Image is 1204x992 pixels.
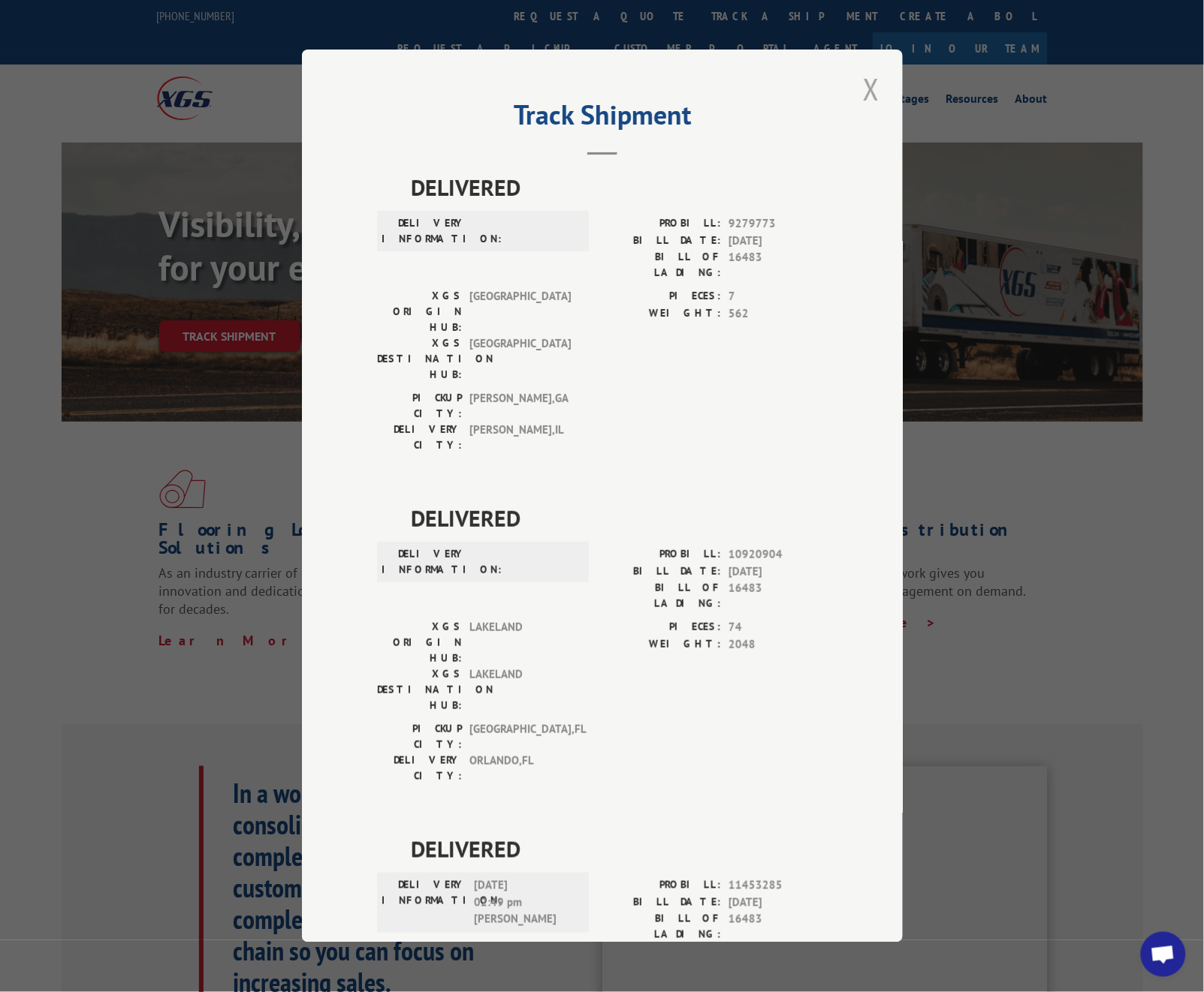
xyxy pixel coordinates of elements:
[602,546,721,564] label: PROBILL:
[729,911,828,942] span: 16483
[729,305,828,323] span: 562
[474,877,575,928] span: [DATE] 02:49 pm [PERSON_NAME]
[602,249,721,281] label: BILL OF LADING:
[602,911,721,942] label: BILL OF LADING:
[602,877,721,894] label: PROBILL:
[377,390,462,422] label: PICKUP CITY:
[469,721,571,753] span: [GEOGRAPHIC_DATA] , FL
[858,68,884,110] button: Close modal
[729,249,828,281] span: 16483
[469,619,571,666] span: LAKELAND
[729,580,828,612] span: 16483
[602,636,721,654] label: WEIGHT:
[729,619,828,636] span: 74
[602,580,721,612] label: BILL OF LADING:
[377,104,828,133] h2: Track Shipment
[602,305,721,323] label: WEIGHT:
[602,288,721,305] label: PIECES:
[729,215,828,233] span: 9279773
[411,501,828,535] span: DELIVERED
[602,619,721,636] label: PIECES:
[602,215,721,233] label: PROBILL:
[469,666,571,714] span: LAKELAND
[729,564,828,581] span: [DATE]
[602,233,721,250] label: BILL DATE:
[382,546,466,578] label: DELIVERY INFORMATION:
[729,546,828,564] span: 10920904
[469,335,571,383] span: [GEOGRAPHIC_DATA]
[729,636,828,654] span: 2048
[469,288,571,335] span: [GEOGRAPHIC_DATA]
[469,390,571,422] span: [PERSON_NAME] , GA
[729,877,828,894] span: 11453285
[377,721,462,753] label: PICKUP CITY:
[729,233,828,250] span: [DATE]
[377,335,462,383] label: XGS DESTINATION HUB:
[411,170,828,204] span: DELIVERED
[377,422,462,453] label: DELIVERY CITY:
[602,564,721,581] label: BILL DATE:
[469,753,571,784] span: ORLANDO , FL
[382,877,466,928] label: DELIVERY INFORMATION:
[377,666,462,714] label: XGS DESTINATION HUB:
[602,894,721,912] label: BILL DATE:
[411,832,828,866] span: DELIVERED
[382,215,466,247] label: DELIVERY INFORMATION:
[1141,932,1186,977] a: Open chat
[377,288,462,335] label: XGS ORIGIN HUB:
[729,894,828,912] span: [DATE]
[377,753,462,784] label: DELIVERY CITY:
[469,422,571,453] span: [PERSON_NAME] , IL
[377,619,462,666] label: XGS ORIGIN HUB:
[729,288,828,305] span: 7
